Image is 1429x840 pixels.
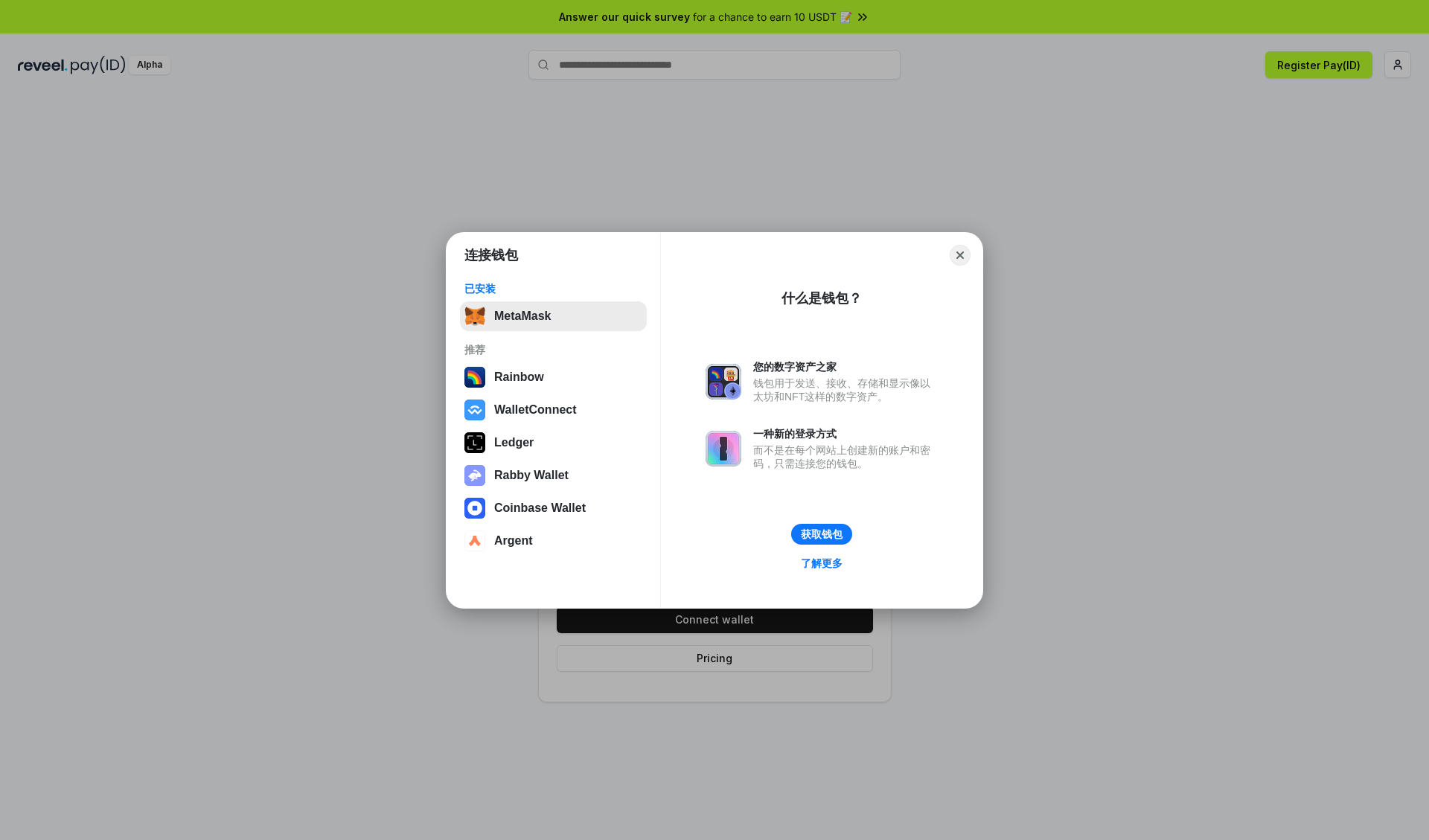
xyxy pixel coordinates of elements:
[460,526,647,556] button: Argent
[706,431,741,467] img: svg+xml,%3Csvg%20xmlns%3D%22http%3A%2F%2Fwww.w3.org%2F2000%2Fsvg%22%20fill%3D%22none%22%20viewBox...
[464,246,518,264] h1: 连接钱包
[494,310,551,323] div: MetaMask
[464,343,642,356] div: 推荐
[753,443,938,470] div: 而不是在每个网站上创建新的账户和密码，只需连接您的钱包。
[464,530,485,551] img: svg+xml,%3Csvg%20width%3D%2228%22%20height%3D%2228%22%20viewBox%3D%220%200%2028%2028%22%20fill%3D...
[494,403,577,417] div: WalletConnect
[464,465,485,486] img: svg+xml,%3Csvg%20xmlns%3D%22http%3A%2F%2Fwww.w3.org%2F2000%2Fsvg%22%20fill%3D%22none%22%20viewBox...
[494,371,544,384] div: Rainbow
[460,301,647,331] button: MetaMask
[494,469,569,482] div: Rabby Wallet
[460,362,647,392] button: Rainbow
[464,367,485,388] img: svg+xml,%3Csvg%20width%3D%22120%22%20height%3D%22120%22%20viewBox%3D%220%200%20120%20120%22%20fil...
[464,306,485,327] img: svg+xml,%3Csvg%20fill%3D%22none%22%20height%3D%2233%22%20viewBox%3D%220%200%2035%2033%22%20width%...
[950,245,971,266] button: Close
[781,289,862,307] div: 什么是钱包？
[753,376,938,403] div: 钱包用于发送、接收、存储和显示像以太坊和NFT这样的数字资产。
[464,498,485,519] img: svg+xml,%3Csvg%20width%3D%2228%22%20height%3D%2228%22%20viewBox%3D%220%200%2028%2028%22%20fill%3D...
[753,427,938,440] div: 一种新的登录方式
[792,554,851,573] a: 了解更多
[464,282,642,295] div: 已安装
[706,364,741,400] img: svg+xml,%3Csvg%20xmlns%3D%22http%3A%2F%2Fwww.w3.org%2F2000%2Fsvg%22%20fill%3D%22none%22%20viewBox...
[464,432,485,453] img: svg+xml,%3Csvg%20xmlns%3D%22http%3A%2F%2Fwww.w3.org%2F2000%2Fsvg%22%20width%3D%2228%22%20height%3...
[494,501,586,515] div: Coinbase Wallet
[801,528,843,541] div: 获取钱包
[460,461,647,490] button: Rabby Wallet
[753,360,938,373] div: 您的数字资产之家
[791,524,852,545] button: 获取钱包
[460,428,647,458] button: Ledger
[460,395,647,425] button: WalletConnect
[494,534,533,548] div: Argent
[494,436,534,449] div: Ledger
[464,400,485,420] img: svg+xml,%3Csvg%20width%3D%2228%22%20height%3D%2228%22%20viewBox%3D%220%200%2028%2028%22%20fill%3D...
[801,557,843,570] div: 了解更多
[460,493,647,523] button: Coinbase Wallet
